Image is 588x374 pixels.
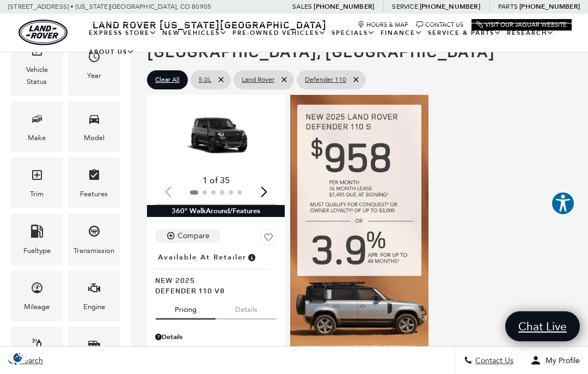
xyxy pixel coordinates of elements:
div: Fueltype [23,245,51,257]
a: Service & Parts [425,23,504,43]
span: Available at Retailer [158,251,247,263]
button: Compare Vehicle [155,229,220,243]
a: land-rover [19,20,68,45]
div: Engine [83,301,105,313]
a: [PHONE_NUMBER] [420,2,480,11]
a: [PHONE_NUMBER] [314,2,374,11]
button: Save Vehicle [260,229,277,250]
span: Sales [292,3,312,10]
span: Color [30,335,44,357]
span: Land Rover [242,73,274,87]
span: Parts [498,3,518,10]
div: Trim [30,188,44,200]
div: VehicleVehicle Status [11,33,63,96]
a: Available at RetailerNew 2025Defender 110 V8 [155,250,277,295]
a: Visit Our Jaguar Website [476,21,567,28]
a: Contact Us [416,21,463,28]
span: Chat Live [513,319,572,334]
div: TransmissionTransmission [68,214,120,264]
span: Mileage [30,279,44,301]
a: Research [504,23,557,43]
a: About Us [86,43,137,62]
nav: Main Navigation [86,23,572,62]
span: Defender 110 [305,73,346,87]
span: New 2025 [155,275,268,285]
button: details tab [216,295,277,319]
span: Bodystyle [88,335,101,357]
div: 1 / 2 [155,103,277,171]
div: TrimTrim [11,158,63,208]
div: 360° WalkAround/Features [147,205,285,217]
div: YearYear [68,33,120,96]
div: MileageMileage [11,270,63,321]
div: Vehicle Status [19,64,54,88]
div: FueltypeFueltype [11,214,63,264]
img: 2025 LAND ROVER Defender 110 V8 1 [155,103,277,171]
span: Land Rover [US_STATE][GEOGRAPHIC_DATA] [93,18,327,31]
span: Transmission [88,222,101,244]
div: 1 of 35 [155,174,277,186]
a: Hours & Map [358,21,408,28]
span: Contact Us [473,356,513,365]
span: Trim [30,166,44,188]
div: Make [28,132,46,144]
span: Features [88,166,101,188]
span: Vehicle is in stock and ready for immediate delivery. Due to demand, availability is subject to c... [247,251,256,263]
button: Explore your accessibility options [551,191,575,215]
div: Compare [177,231,210,241]
span: Defender 110 V8 [155,285,268,295]
a: [STREET_ADDRESS] • [US_STATE][GEOGRAPHIC_DATA], CO 80905 [8,3,211,10]
div: Transmission [73,245,114,257]
a: Finance [378,23,425,43]
a: MSRP $124,545 [155,345,277,353]
img: Land Rover [19,20,68,45]
section: Click to Open Cookie Consent Modal [5,352,30,363]
button: Open user profile menu [522,347,588,374]
a: Pre-Owned Vehicles [230,23,329,43]
span: Clear All [155,73,180,87]
aside: Accessibility Help Desk [551,191,575,218]
a: EXPRESS STORE [86,23,160,43]
div: Year [87,70,101,82]
button: pricing tab [156,295,216,319]
a: New Vehicles [160,23,230,43]
a: [PHONE_NUMBER] [519,2,580,11]
div: MakeMake [11,101,63,152]
span: Vehicle [30,41,44,64]
span: Service [392,3,418,10]
a: Land Rover [US_STATE][GEOGRAPHIC_DATA] [86,18,333,31]
span: $124,545 [252,345,277,353]
span: MSRP [155,345,252,353]
span: My Profile [541,356,580,365]
span: Engine [88,279,101,301]
span: 5.0L [199,73,211,87]
div: Model [84,132,105,144]
span: Model [88,110,101,132]
div: Features [80,188,108,200]
div: Mileage [24,301,50,313]
div: EngineEngine [68,270,120,321]
a: Chat Live [505,311,580,341]
div: FeaturesFeatures [68,158,120,208]
div: Next slide [256,179,271,203]
div: ModelModel [68,101,120,152]
div: Pricing Details - Defender 110 V8 [155,332,277,342]
span: Fueltype [30,222,44,244]
span: Make [30,110,44,132]
a: Specials [329,23,378,43]
img: Opt-Out Icon [5,352,30,363]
